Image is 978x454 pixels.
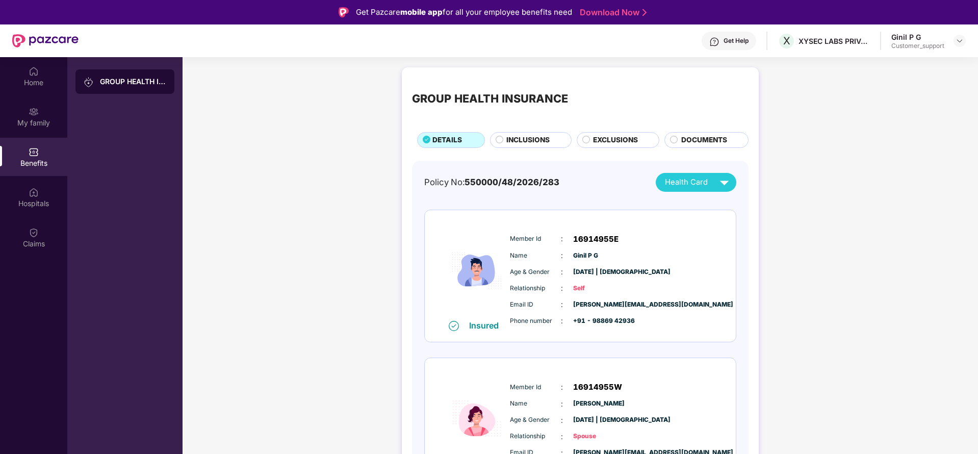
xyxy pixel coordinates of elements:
span: DETAILS [432,135,462,146]
span: : [561,283,563,294]
span: : [561,431,563,442]
span: [DATE] | [DEMOGRAPHIC_DATA] [573,267,624,277]
img: svg+xml;base64,PHN2ZyB4bWxucz0iaHR0cDovL3d3dy53My5vcmcvMjAwMC9zdmciIHdpZHRoPSIxNiIgaGVpZ2h0PSIxNi... [449,321,459,331]
img: Stroke [642,7,647,18]
span: Name [510,251,561,261]
img: icon [446,221,507,320]
span: INCLUSIONS [506,135,550,146]
div: XYSEC LABS PRIVATE LIMITED [799,36,870,46]
div: Insured [469,320,505,331]
span: : [561,299,563,310]
span: DOCUMENTS [681,135,727,146]
span: : [561,315,563,326]
span: [PERSON_NAME] [573,399,624,409]
span: 550000/48/2026/283 [465,177,559,187]
a: Download Now [580,7,644,18]
span: Age & Gender [510,267,561,277]
img: svg+xml;base64,PHN2ZyBpZD0iRHJvcGRvd24tMzJ4MzIiIHhtbG5zPSJodHRwOi8vd3d3LnczLm9yZy8yMDAwL3N2ZyIgd2... [956,37,964,45]
span: : [561,250,563,261]
div: Policy No: [424,175,559,189]
span: 16914955E [573,233,619,245]
img: svg+xml;base64,PHN2ZyBpZD0iQ2xhaW0iIHhtbG5zPSJodHRwOi8vd3d3LnczLm9yZy8yMDAwL3N2ZyIgd2lkdGg9IjIwIi... [29,228,39,238]
span: Relationship [510,432,561,441]
span: Member Id [510,234,561,244]
div: Get Help [724,37,749,45]
strong: mobile app [400,7,443,17]
span: : [561,398,563,410]
span: Phone number [510,316,561,326]
span: Ginil P G [573,251,624,261]
span: Name [510,399,561,409]
img: Logo [339,7,349,17]
span: Relationship [510,284,561,293]
img: svg+xml;base64,PHN2ZyB3aWR0aD0iMjAiIGhlaWdodD0iMjAiIHZpZXdCb3g9IjAgMCAyMCAyMCIgZmlsbD0ibm9uZSIgeG... [84,77,94,87]
span: [DATE] | [DEMOGRAPHIC_DATA] [573,415,624,425]
span: +91 - 98869 42936 [573,316,624,326]
img: svg+xml;base64,PHN2ZyBpZD0iQmVuZWZpdHMiIHhtbG5zPSJodHRwOi8vd3d3LnczLm9yZy8yMDAwL3N2ZyIgd2lkdGg9Ij... [29,147,39,157]
div: Get Pazcare for all your employee benefits need [356,6,572,18]
span: : [561,266,563,278]
div: GROUP HEALTH INSURANCE [100,77,166,87]
span: Self [573,284,624,293]
img: svg+xml;base64,PHN2ZyB4bWxucz0iaHR0cDovL3d3dy53My5vcmcvMjAwMC9zdmciIHZpZXdCb3g9IjAgMCAyNCAyNCIgd2... [715,173,733,191]
span: Health Card [665,176,708,188]
span: EXCLUSIONS [593,135,638,146]
span: 16914955W [573,381,622,393]
img: New Pazcare Logo [12,34,79,47]
span: [PERSON_NAME][EMAIL_ADDRESS][DOMAIN_NAME] [573,300,624,310]
span: : [561,382,563,393]
div: GROUP HEALTH INSURANCE [412,90,568,107]
span: Email ID [510,300,561,310]
div: Customer_support [891,42,944,50]
span: Member Id [510,383,561,392]
img: svg+xml;base64,PHN2ZyB3aWR0aD0iMjAiIGhlaWdodD0iMjAiIHZpZXdCb3g9IjAgMCAyMCAyMCIgZmlsbD0ibm9uZSIgeG... [29,107,39,117]
button: Health Card [656,173,736,192]
span: X [783,35,790,47]
span: Spouse [573,432,624,441]
img: svg+xml;base64,PHN2ZyBpZD0iSGVscC0zMngzMiIgeG1sbnM9Imh0dHA6Ly93d3cudzMub3JnLzIwMDAvc3ZnIiB3aWR0aD... [709,37,719,47]
img: svg+xml;base64,PHN2ZyBpZD0iSG9tZSIgeG1sbnM9Imh0dHA6Ly93d3cudzMub3JnLzIwMDAvc3ZnIiB3aWR0aD0iMjAiIG... [29,66,39,77]
span: Age & Gender [510,415,561,425]
div: Ginil P G [891,32,944,42]
span: : [561,233,563,244]
span: : [561,415,563,426]
img: svg+xml;base64,PHN2ZyBpZD0iSG9zcGl0YWxzIiB4bWxucz0iaHR0cDovL3d3dy53My5vcmcvMjAwMC9zdmciIHdpZHRoPS... [29,187,39,197]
